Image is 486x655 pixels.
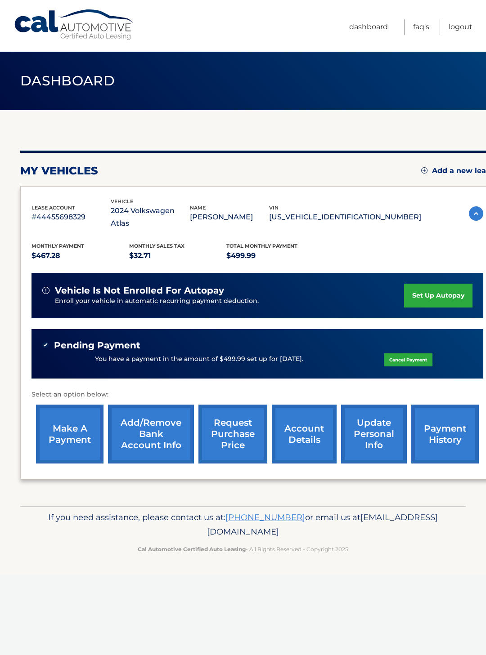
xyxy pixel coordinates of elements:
span: vin [269,205,279,211]
a: set up autopay [404,284,472,307]
a: make a payment [36,405,103,463]
span: Total Monthly Payment [226,243,297,249]
span: lease account [31,205,75,211]
p: $499.99 [226,250,324,262]
strong: Cal Automotive Certified Auto Leasing [138,546,246,553]
p: Select an option below: [31,389,483,400]
p: If you need assistance, please contact us at: or email us at [34,510,452,539]
a: [PHONE_NUMBER] [225,512,305,522]
a: request purchase price [198,405,267,463]
p: You have a payment in the amount of $499.99 set up for [DATE]. [95,354,303,364]
span: vehicle [111,198,133,205]
span: name [190,205,206,211]
p: $32.71 [129,250,227,262]
img: add.svg [421,167,427,174]
p: #44455698329 [31,211,111,223]
span: Monthly sales Tax [129,243,184,249]
span: Monthly Payment [31,243,84,249]
img: check-green.svg [42,342,49,348]
a: Logout [449,19,472,35]
p: [PERSON_NAME] [190,211,269,223]
span: [EMAIL_ADDRESS][DOMAIN_NAME] [207,512,438,537]
h2: my vehicles [20,164,98,178]
a: payment history [411,405,479,463]
a: Add/Remove bank account info [108,405,194,463]
img: alert-white.svg [42,287,49,294]
p: - All Rights Reserved - Copyright 2025 [34,544,452,554]
a: update personal info [341,405,407,463]
a: Cancel Payment [384,353,432,366]
span: Pending Payment [54,340,140,351]
span: vehicle is not enrolled for autopay [55,285,224,296]
p: 2024 Volkswagen Atlas [111,205,190,230]
p: Enroll your vehicle in automatic recurring payment deduction. [55,296,404,306]
img: accordion-active.svg [469,206,483,221]
p: $467.28 [31,250,129,262]
p: [US_VEHICLE_IDENTIFICATION_NUMBER] [269,211,421,223]
span: Dashboard [20,72,115,89]
a: Cal Automotive [13,9,135,41]
a: Dashboard [349,19,388,35]
a: FAQ's [413,19,429,35]
a: account details [272,405,337,463]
